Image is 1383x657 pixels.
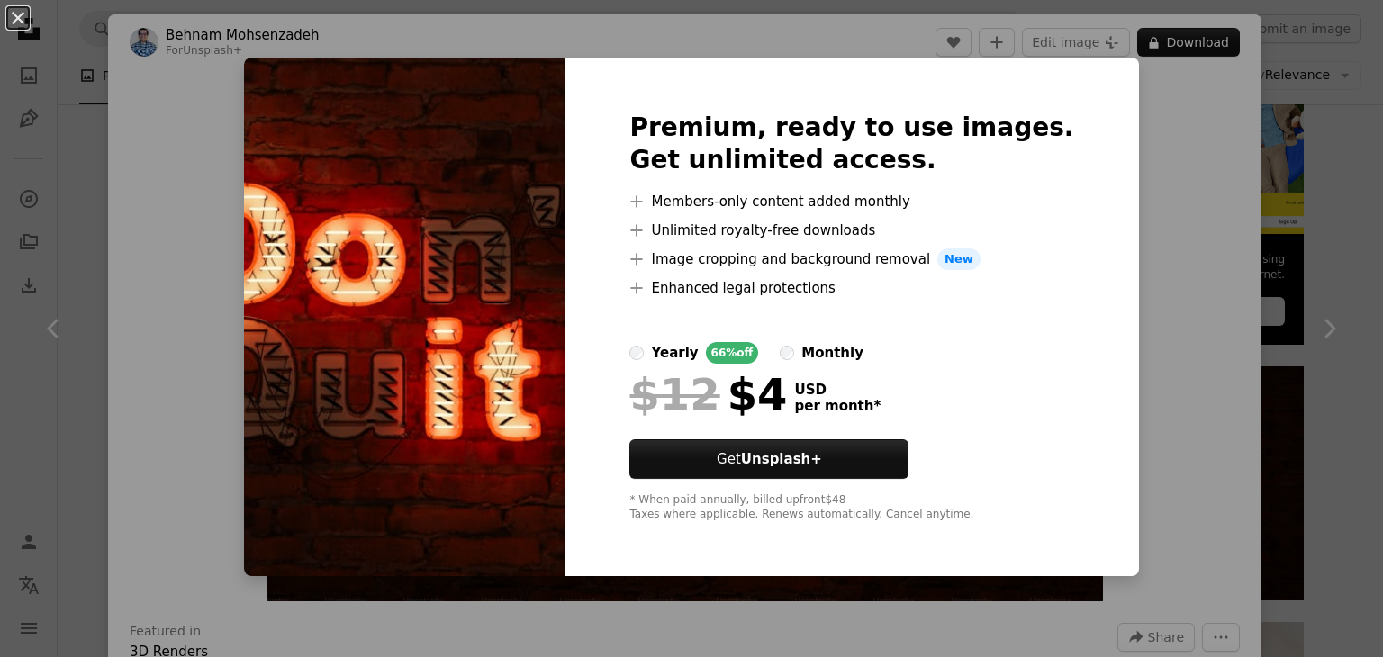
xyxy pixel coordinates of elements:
input: monthly [780,346,794,360]
input: yearly66%off [629,346,644,360]
button: GetUnsplash+ [629,439,908,479]
span: per month * [794,398,881,414]
div: yearly [651,342,698,364]
span: $12 [629,371,719,418]
li: Unlimited royalty-free downloads [629,220,1073,241]
h2: Premium, ready to use images. Get unlimited access. [629,112,1073,176]
div: * When paid annually, billed upfront $48 Taxes where applicable. Renews automatically. Cancel any... [629,493,1073,522]
li: Enhanced legal protections [629,277,1073,299]
li: Image cropping and background removal [629,248,1073,270]
div: $4 [629,371,787,418]
div: monthly [801,342,863,364]
img: premium_photo-1694743671394-60034a1b2f65 [244,58,565,576]
li: Members-only content added monthly [629,191,1073,212]
div: 66% off [706,342,759,364]
strong: Unsplash+ [741,451,822,467]
span: USD [794,382,881,398]
span: New [937,248,981,270]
